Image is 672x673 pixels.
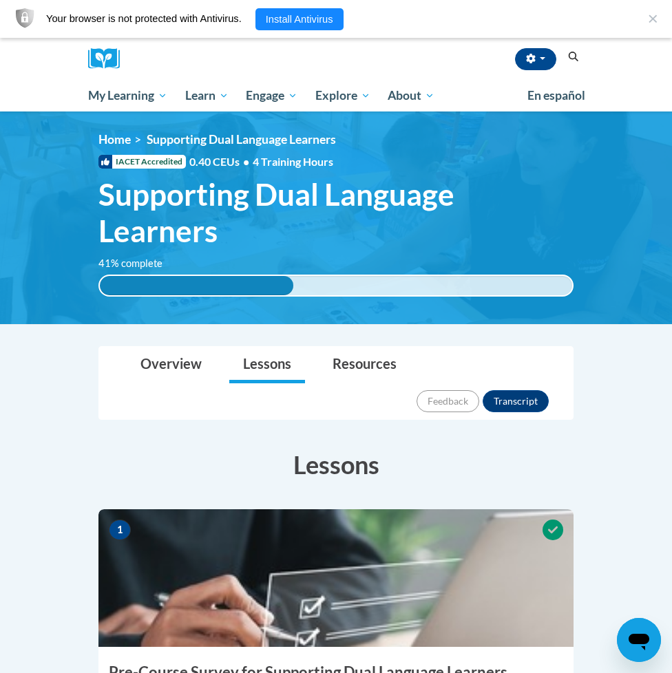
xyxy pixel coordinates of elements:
div: Main menu [78,80,594,111]
h3: Lessons [98,447,574,482]
iframe: Button to launch messaging window [617,618,661,662]
button: Search [563,49,584,65]
span: En español [527,88,585,103]
span: Explore [315,87,370,104]
a: Home [98,132,131,147]
span: Learn [185,87,229,104]
a: Explore [306,80,379,111]
span: IACET Accredited [98,155,186,169]
a: Cox Campus [88,48,129,70]
a: My Learning [79,80,176,111]
span: • [243,155,249,168]
a: About [379,80,444,111]
img: Logo brand [88,48,129,70]
span: About [388,87,434,104]
label: 41% complete [98,256,178,271]
button: Feedback [417,390,479,412]
span: Supporting Dual Language Learners [147,132,336,147]
span: Supporting Dual Language Learners [98,176,574,249]
a: Lessons [229,347,305,383]
span: Engage [246,87,297,104]
a: En español [518,81,594,110]
span: 1 [109,520,131,540]
a: Resources [319,347,410,383]
a: Learn [176,80,238,111]
button: Account Settings [515,48,556,70]
a: Engage [237,80,306,111]
span: My Learning [88,87,167,104]
div: 41% complete [100,276,293,295]
img: Course Image [98,509,574,647]
button: Transcript [483,390,549,412]
span: 0.40 CEUs [189,154,253,169]
a: Overview [127,347,216,383]
span: 4 Training Hours [253,155,333,168]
